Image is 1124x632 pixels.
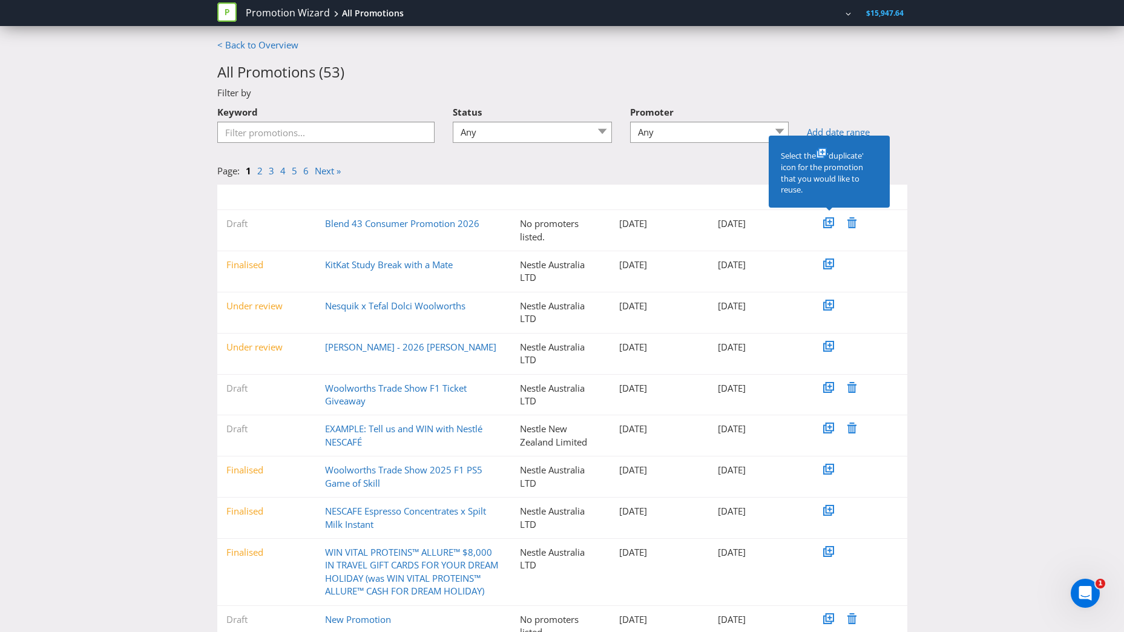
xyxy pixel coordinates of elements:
[610,464,709,476] div: [DATE]
[323,62,340,82] span: 53
[709,382,808,395] div: [DATE]
[217,464,317,476] div: Finalised
[781,150,864,195] span: 'duplicate' icon for the promotion that you would like to reuse.
[217,165,240,177] span: Page:
[1096,579,1105,588] span: 1
[257,165,263,177] a: 2
[628,192,656,202] span: Created
[610,546,709,559] div: [DATE]
[340,62,344,82] span: )
[217,39,298,51] a: < Back to Overview
[610,613,709,626] div: [DATE]
[325,217,479,229] a: Blend 43 Consumer Promotion 2026
[217,62,323,82] span: All Promotions (
[342,7,404,19] div: All Promotions
[1071,579,1100,608] iframe: Intercom live chat
[511,382,610,408] div: Nestle Australia LTD
[235,192,256,202] span: Status
[709,423,808,435] div: [DATE]
[217,100,258,119] label: Keyword
[709,258,808,271] div: [DATE]
[727,192,757,202] span: Modified
[325,613,391,625] a: New Promotion
[709,613,808,626] div: [DATE]
[709,546,808,559] div: [DATE]
[325,382,467,407] a: Woolworths Trade Show F1 Ticket Giveaway
[610,382,709,395] div: [DATE]
[511,464,610,490] div: Nestle Australia LTD
[226,192,234,202] span: ▼
[511,341,610,367] div: Nestle Australia LTD
[775,8,844,18] a: [PERSON_NAME]
[217,341,317,354] div: Under review
[511,423,610,449] div: Nestle New Zealand Limited
[217,546,317,559] div: Finalised
[325,505,486,530] a: NESCAFE Espresso Concentrates x Spilt Milk Instant
[325,546,498,597] a: WIN VITAL PROTEINS™ ALLURE™ $8,000 IN TRAVEL GIFT CARDS FOR YOUR DREAM HOLIDAY (was WIN VITAL PRO...
[511,300,610,326] div: Nestle Australia LTD
[718,192,725,202] span: ▼
[280,165,286,177] a: 4
[325,192,332,202] span: ▼
[269,165,274,177] a: 3
[610,341,709,354] div: [DATE]
[217,423,317,435] div: Draft
[511,505,610,531] div: Nestle Australia LTD
[511,546,610,572] div: Nestle Australia LTD
[511,258,610,285] div: Nestle Australia LTD
[208,87,916,99] div: Filter by
[217,613,317,626] div: Draft
[325,464,482,489] a: Woolworths Trade Show 2025 F1 PS5 Game of Skill
[325,258,453,271] a: KitKat Study Break with a Mate
[325,341,496,353] a: [PERSON_NAME] - 2026 [PERSON_NAME]
[217,505,317,518] div: Finalised
[315,165,341,177] a: Next »
[709,341,808,354] div: [DATE]
[619,192,626,202] span: ▼
[217,300,317,312] div: Under review
[246,165,251,177] a: 1
[698,8,767,18] span: Nestle Australia LTD
[246,6,330,20] a: Promotion Wizard
[529,192,561,202] span: Promoter
[520,192,527,202] span: ▼
[217,217,317,230] div: Draft
[610,423,709,435] div: [DATE]
[334,192,392,202] span: Promotion Name
[709,217,808,230] div: [DATE]
[610,505,709,518] div: [DATE]
[217,382,317,395] div: Draft
[453,106,482,118] span: Status
[325,300,465,312] a: Nesquik x Tefal Dolci Woolworths
[325,423,482,447] a: EXAMPLE: Tell us and WIN with Nestlé NESCAFÉ
[610,217,709,230] div: [DATE]
[610,258,709,271] div: [DATE]
[709,300,808,312] div: [DATE]
[217,122,435,143] input: Filter promotions...
[781,150,816,161] span: Select the
[807,126,907,139] a: Add date range
[709,505,808,518] div: [DATE]
[217,258,317,271] div: Finalised
[630,106,674,118] span: Promoter
[866,8,904,18] span: $15,947.64
[511,217,610,243] div: No promoters listed.
[610,300,709,312] div: [DATE]
[292,165,297,177] a: 5
[709,464,808,476] div: [DATE]
[303,165,309,177] a: 6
